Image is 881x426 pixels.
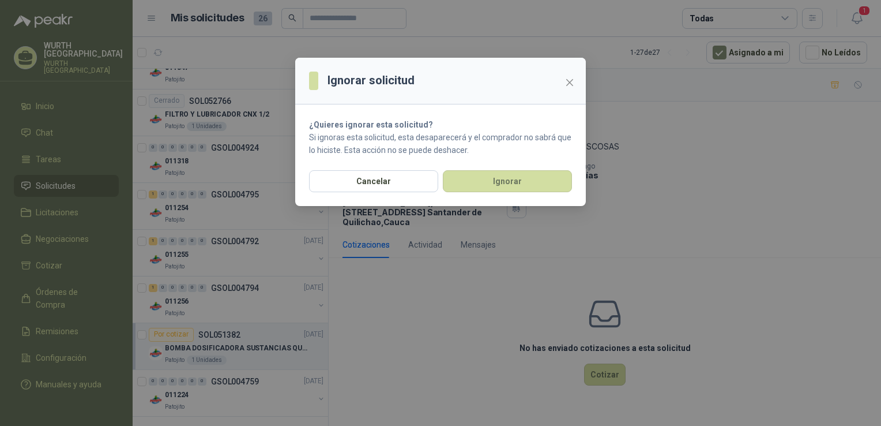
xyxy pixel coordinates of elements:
[443,170,572,192] button: Ignorar
[309,170,438,192] button: Cancelar
[309,131,572,156] p: Si ignoras esta solicitud, esta desaparecerá y el comprador no sabrá que lo hiciste. Esta acción ...
[560,73,579,92] button: Close
[565,78,574,87] span: close
[309,120,433,129] strong: ¿Quieres ignorar esta solicitud?
[327,72,415,89] h3: Ignorar solicitud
